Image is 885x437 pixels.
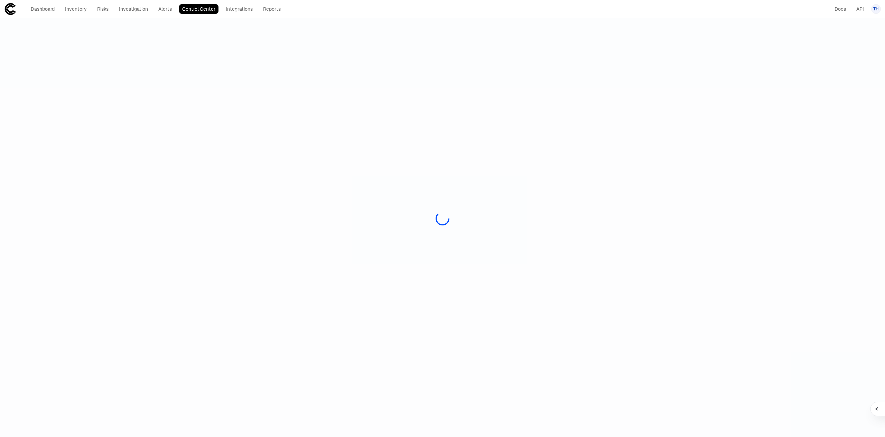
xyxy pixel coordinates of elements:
button: TH [871,4,881,14]
a: Reports [260,4,284,14]
a: Investigation [116,4,151,14]
a: Dashboard [28,4,58,14]
span: TH [873,6,879,12]
a: API [853,4,867,14]
a: Control Center [179,4,218,14]
a: Inventory [62,4,90,14]
a: Docs [831,4,849,14]
a: Risks [94,4,112,14]
a: Integrations [223,4,256,14]
a: Alerts [155,4,175,14]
